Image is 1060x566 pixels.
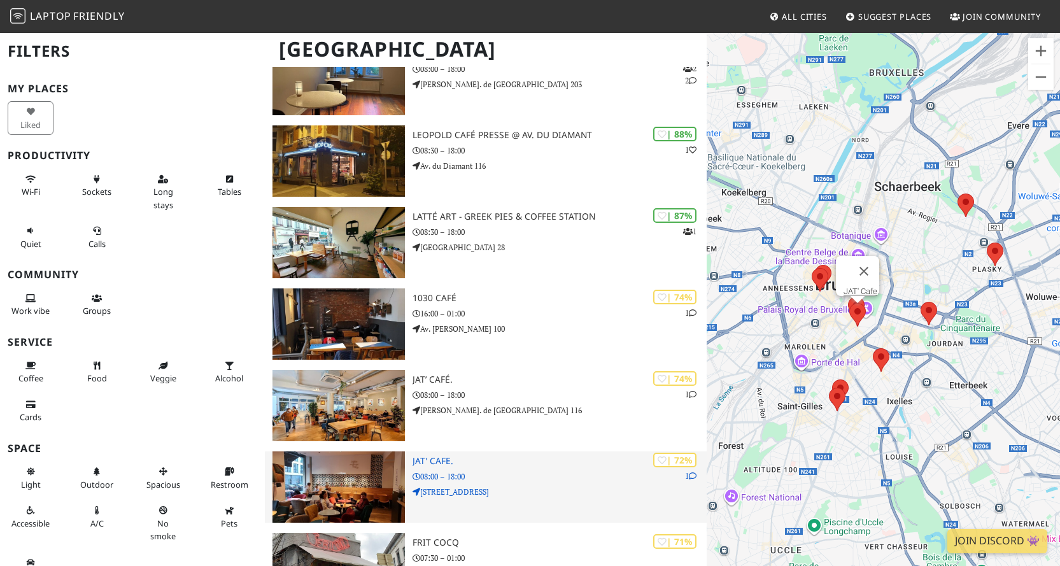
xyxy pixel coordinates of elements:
[653,534,696,549] div: | 71%
[10,6,125,28] a: LaptopFriendly LaptopFriendly
[413,374,707,385] h3: JAT’ Café.
[269,32,704,67] h1: [GEOGRAPHIC_DATA]
[20,238,41,250] span: Quiet
[8,355,53,389] button: Coffee
[74,288,120,322] button: Groups
[685,388,696,400] p: 1
[74,461,120,495] button: Outdoor
[1028,38,1054,64] button: Zoom in
[150,372,176,384] span: Veggie
[18,372,43,384] span: Coffee
[413,160,707,172] p: Av. du Diamant 116
[1028,64,1054,90] button: Zoom out
[221,518,237,529] span: Pet friendly
[272,370,404,441] img: JAT’ Café.
[764,5,832,28] a: All Cities
[22,186,40,197] span: Stable Wi-Fi
[413,537,707,548] h3: Frit Cocq
[849,256,879,287] button: Close
[74,500,120,534] button: A/C
[11,305,50,316] span: People working
[413,293,707,304] h3: 1030 Café
[83,305,111,316] span: Group tables
[683,225,696,237] p: 1
[11,518,50,529] span: Accessible
[74,220,120,254] button: Calls
[90,518,104,529] span: Air conditioned
[653,208,696,223] div: | 87%
[21,479,41,490] span: Natural light
[206,461,252,495] button: Restroom
[8,150,257,162] h3: Productivity
[87,372,107,384] span: Food
[265,288,707,360] a: 1030 Café | 74% 1 1030 Café 16:00 – 01:00 Av. [PERSON_NAME] 100
[858,11,932,22] span: Suggest Places
[74,355,120,389] button: Food
[963,11,1041,22] span: Join Community
[413,308,707,320] p: 16:00 – 01:00
[88,238,106,250] span: Video/audio calls
[8,32,257,71] h2: Filters
[840,5,937,28] a: Suggest Places
[265,451,707,523] a: JAT' Cafe. | 72% 1 JAT' Cafe. 08:00 – 18:00 [STREET_ADDRESS]
[413,323,707,335] p: Av. [PERSON_NAME] 100
[413,211,707,222] h3: Latté Art - Greek Pies & Coffee Station
[215,372,243,384] span: Alcohol
[140,169,186,215] button: Long stays
[272,207,404,278] img: Latté Art - Greek Pies & Coffee Station
[685,144,696,156] p: 1
[218,186,241,197] span: Work-friendly tables
[73,9,124,23] span: Friendly
[150,518,176,542] span: Smoke free
[653,290,696,304] div: | 74%
[413,145,707,157] p: 08:30 – 18:00
[685,307,696,319] p: 1
[153,186,173,210] span: Long stays
[8,269,257,281] h3: Community
[10,8,25,24] img: LaptopFriendly
[140,500,186,546] button: No smoke
[8,220,53,254] button: Quiet
[8,336,257,348] h3: Service
[8,442,257,455] h3: Space
[272,451,404,523] img: JAT' Cafe.
[8,461,53,495] button: Light
[413,470,707,483] p: 08:00 – 18:00
[413,456,707,467] h3: JAT' Cafe.
[140,461,186,495] button: Spacious
[265,370,707,441] a: JAT’ Café. | 74% 1 JAT’ Café. 08:00 – 18:00 [PERSON_NAME]. de [GEOGRAPHIC_DATA] 116
[8,169,53,202] button: Wi-Fi
[272,125,404,197] img: Leopold Café Presse @ Av. du Diamant
[206,355,252,389] button: Alcohol
[413,552,707,564] p: 07:30 – 01:00
[844,287,879,296] a: JAT' Cafe.
[945,5,1046,28] a: Join Community
[413,486,707,498] p: [STREET_ADDRESS]
[74,169,120,202] button: Sockets
[8,500,53,534] button: Accessible
[413,226,707,238] p: 08:30 – 18:00
[413,241,707,253] p: [GEOGRAPHIC_DATA] 28
[206,169,252,202] button: Tables
[80,479,113,490] span: Outdoor area
[30,9,71,23] span: Laptop
[413,130,707,141] h3: Leopold Café Presse @ Av. du Diamant
[413,78,707,90] p: [PERSON_NAME]. de [GEOGRAPHIC_DATA] 203
[8,394,53,428] button: Cards
[653,127,696,141] div: | 88%
[653,453,696,467] div: | 72%
[653,371,696,386] div: | 74%
[782,11,827,22] span: All Cities
[265,207,707,278] a: Latté Art - Greek Pies & Coffee Station | 87% 1 Latté Art - Greek Pies & Coffee Station 08:30 – 1...
[140,355,186,389] button: Veggie
[8,83,257,95] h3: My Places
[82,186,111,197] span: Power sockets
[206,500,252,534] button: Pets
[685,470,696,482] p: 1
[413,389,707,401] p: 08:00 – 18:00
[8,288,53,322] button: Work vibe
[146,479,180,490] span: Spacious
[20,411,41,423] span: Credit cards
[272,288,404,360] img: 1030 Café
[265,125,707,197] a: Leopold Café Presse @ Av. du Diamant | 88% 1 Leopold Café Presse @ Av. du Diamant 08:30 – 18:00 A...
